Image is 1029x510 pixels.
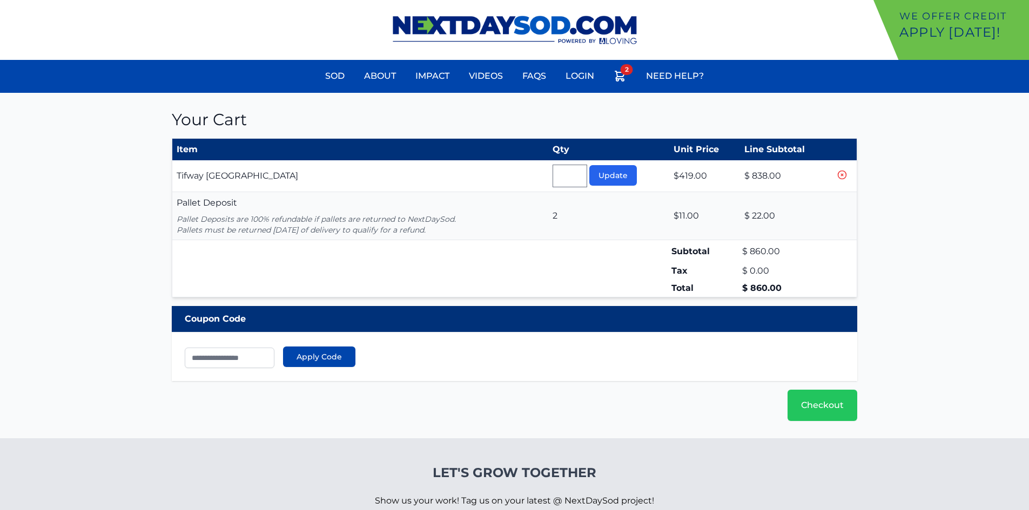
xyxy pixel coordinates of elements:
[516,63,553,89] a: FAQs
[669,160,740,192] td: $419.00
[548,192,670,240] td: 2
[669,262,740,280] td: Tax
[669,192,740,240] td: $11.00
[559,63,601,89] a: Login
[462,63,509,89] a: Videos
[669,280,740,297] td: Total
[409,63,456,89] a: Impact
[621,64,633,75] span: 2
[740,262,830,280] td: $ 0.00
[740,280,830,297] td: $ 860.00
[740,240,830,263] td: $ 860.00
[375,464,654,481] h4: Let's Grow Together
[358,63,402,89] a: About
[607,63,633,93] a: 2
[297,351,342,362] span: Apply Code
[899,9,1025,24] p: We offer Credit
[319,63,351,89] a: Sod
[172,139,548,161] th: Item
[589,165,637,186] button: Update
[548,139,670,161] th: Qty
[172,110,858,130] h1: Your Cart
[177,214,544,235] p: Pallet Deposits are 100% refundable if pallets are returned to NextDaySod. Pallets must be return...
[283,346,355,367] button: Apply Code
[899,24,1025,41] p: Apply [DATE]!
[172,160,548,192] td: Tifway [GEOGRAPHIC_DATA]
[172,192,548,240] td: Pallet Deposit
[669,240,740,263] td: Subtotal
[740,192,830,240] td: $ 22.00
[669,139,740,161] th: Unit Price
[740,139,830,161] th: Line Subtotal
[172,306,858,332] div: Coupon Code
[788,390,857,421] a: Checkout
[640,63,710,89] a: Need Help?
[740,160,830,192] td: $ 838.00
